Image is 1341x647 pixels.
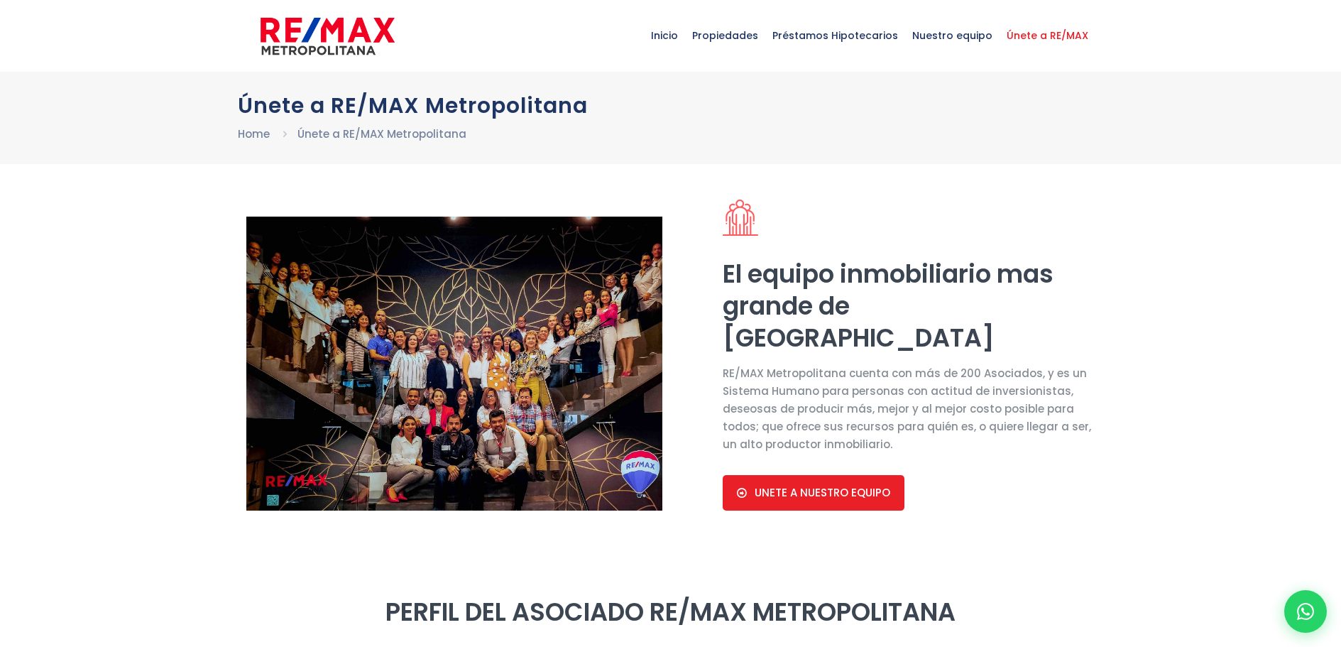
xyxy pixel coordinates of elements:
[238,93,1104,118] h1: Únete a RE/MAX Metropolitana
[1000,14,1095,57] span: Únete a RE/MAX
[765,14,905,57] span: Préstamos Hipotecarios
[755,486,890,499] span: UNETE A NUESTRO EQUIPO
[685,14,765,57] span: Propiedades
[238,126,270,141] a: Home
[905,14,1000,57] span: Nuestro equipo
[261,15,395,58] img: remax-metropolitana-logo
[723,364,1095,453] p: RE/MAX Metropolitana cuenta con más de 200 Asociados, y es un Sistema Humano para personas con ac...
[297,126,466,141] a: Únete a RE/MAX Metropolitana
[644,14,685,57] span: Inicio
[723,475,904,511] a: UNETE A NUESTRO EQUIPO
[246,596,1095,628] h2: PERFIL DEL ASOCIADO RE/MAX METROPOLITANA
[723,258,1095,354] h2: El equipo inmobiliario mas grande de [GEOGRAPHIC_DATA]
